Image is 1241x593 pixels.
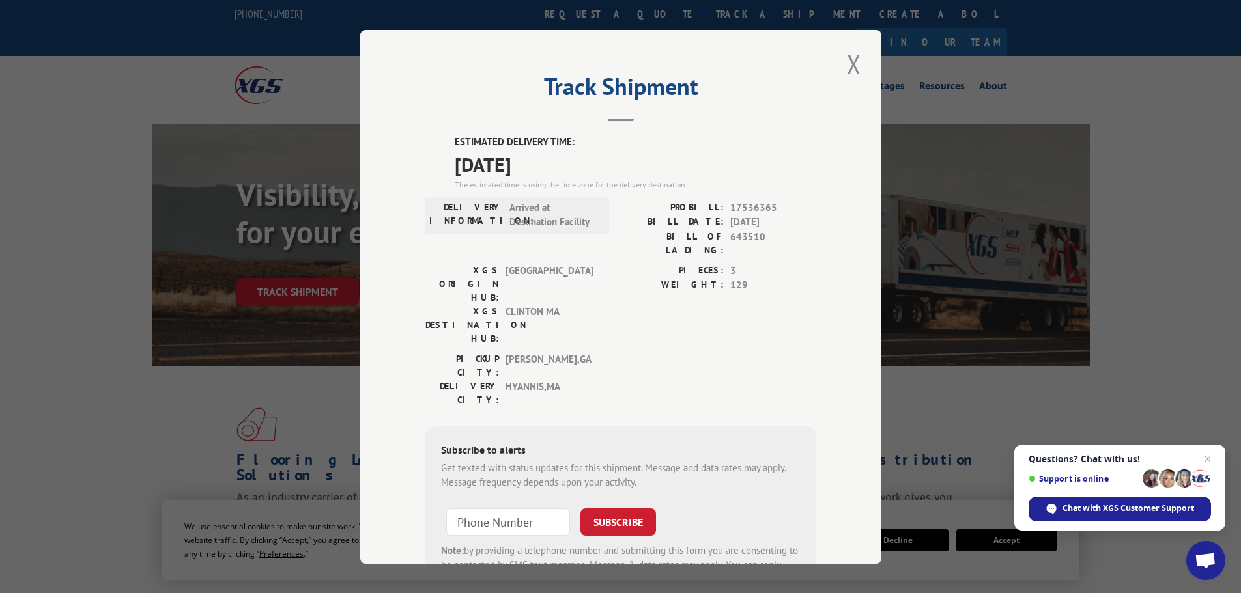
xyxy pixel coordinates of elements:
label: BILL OF LADING: [621,229,724,256]
span: HYANNIS , MA [506,379,593,406]
button: Close modal [843,46,865,82]
span: [DATE] [455,149,816,178]
strong: Note: [441,544,464,556]
span: Questions? Chat with us! [1029,454,1211,464]
span: 643510 [730,229,816,256]
label: PROBILL: [621,200,724,215]
label: WEIGHT: [621,278,724,293]
label: DELIVERY INFORMATION: [429,200,503,229]
div: Subscribe to alerts [441,441,801,460]
div: by providing a telephone number and submitting this form you are consenting to be contacted by SM... [441,543,801,587]
input: Phone Number [446,508,570,535]
span: Chat with XGS Customer Support [1063,503,1194,514]
span: 17536365 [730,200,816,215]
span: CLINTON MA [506,304,593,345]
div: Get texted with status updates for this shipment. Message and data rates may apply. Message frequ... [441,460,801,490]
label: DELIVERY CITY: [425,379,499,406]
span: [PERSON_NAME] , GA [506,352,593,379]
span: Chat with XGS Customer Support [1029,497,1211,521]
span: 129 [730,278,816,293]
a: Open chat [1186,541,1225,580]
label: PICKUP CITY: [425,352,499,379]
h2: Track Shipment [425,77,816,102]
label: ESTIMATED DELIVERY TIME: [455,135,816,150]
label: BILL DATE: [621,215,724,230]
button: SUBSCRIBE [580,508,656,535]
span: Support is online [1029,474,1138,484]
label: PIECES: [621,263,724,278]
span: Arrived at Destination Facility [509,200,597,229]
label: XGS ORIGIN HUB: [425,263,499,304]
label: XGS DESTINATION HUB: [425,304,499,345]
span: [DATE] [730,215,816,230]
div: The estimated time is using the time zone for the delivery destination. [455,178,816,190]
span: [GEOGRAPHIC_DATA] [506,263,593,304]
span: 3 [730,263,816,278]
